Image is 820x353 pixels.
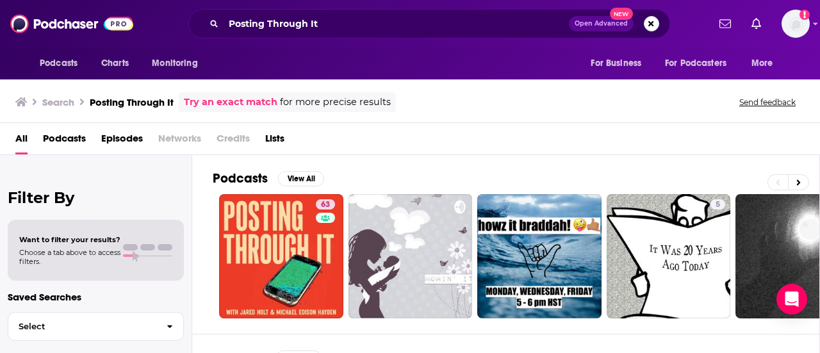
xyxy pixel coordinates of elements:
[158,128,201,154] span: Networks
[8,312,184,341] button: Select
[8,188,184,207] h2: Filter By
[8,322,156,331] span: Select
[19,248,120,266] span: Choose a tab above to access filters.
[657,51,745,76] button: open menu
[607,194,731,318] a: 5
[782,10,810,38] img: User Profile
[19,235,120,244] span: Want to filter your results?
[280,95,391,110] span: for more precise results
[751,54,773,72] span: More
[40,54,78,72] span: Podcasts
[15,128,28,154] a: All
[90,96,174,108] h3: Posting Through It
[316,199,335,209] a: 63
[776,284,807,315] div: Open Intercom Messenger
[184,95,277,110] a: Try an exact match
[43,128,86,154] a: Podcasts
[610,8,633,20] span: New
[569,16,634,31] button: Open AdvancedNew
[782,10,810,38] button: Show profile menu
[746,13,766,35] a: Show notifications dropdown
[143,51,214,76] button: open menu
[188,9,670,38] div: Search podcasts, credits, & more...
[93,51,136,76] a: Charts
[213,170,324,186] a: PodcastsView All
[575,21,628,27] span: Open Advanced
[101,54,129,72] span: Charts
[8,291,184,303] p: Saved Searches
[219,194,343,318] a: 63
[782,10,810,38] span: Logged in as AtriaBooks
[321,199,330,211] span: 63
[799,10,810,20] svg: Add a profile image
[665,54,726,72] span: For Podcasters
[265,128,284,154] a: Lists
[217,128,250,154] span: Credits
[714,13,736,35] a: Show notifications dropdown
[710,199,725,209] a: 5
[213,170,268,186] h2: Podcasts
[716,199,720,211] span: 5
[31,51,94,76] button: open menu
[742,51,789,76] button: open menu
[591,54,641,72] span: For Business
[582,51,657,76] button: open menu
[224,13,569,34] input: Search podcasts, credits, & more...
[10,12,133,36] img: Podchaser - Follow, Share and Rate Podcasts
[42,96,74,108] h3: Search
[101,128,143,154] a: Episodes
[278,171,324,186] button: View All
[735,97,799,108] button: Send feedback
[152,54,197,72] span: Monitoring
